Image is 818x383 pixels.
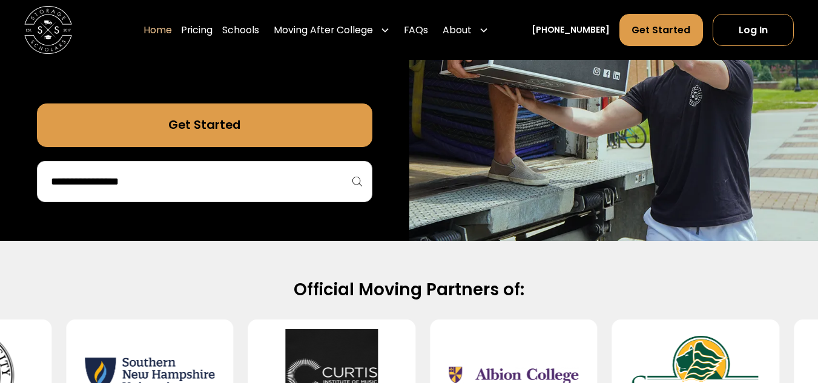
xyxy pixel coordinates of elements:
[143,13,172,47] a: Home
[274,23,373,38] div: Moving After College
[404,13,428,47] a: FAQs
[24,6,72,54] a: home
[619,14,704,46] a: Get Started
[532,24,610,36] a: [PHONE_NUMBER]
[37,103,372,146] a: Get Started
[181,13,213,47] a: Pricing
[24,6,72,54] img: Storage Scholars main logo
[222,13,259,47] a: Schools
[443,23,472,38] div: About
[713,14,794,46] a: Log In
[438,13,493,47] div: About
[41,279,777,301] h2: Official Moving Partners of:
[269,13,394,47] div: Moving After College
